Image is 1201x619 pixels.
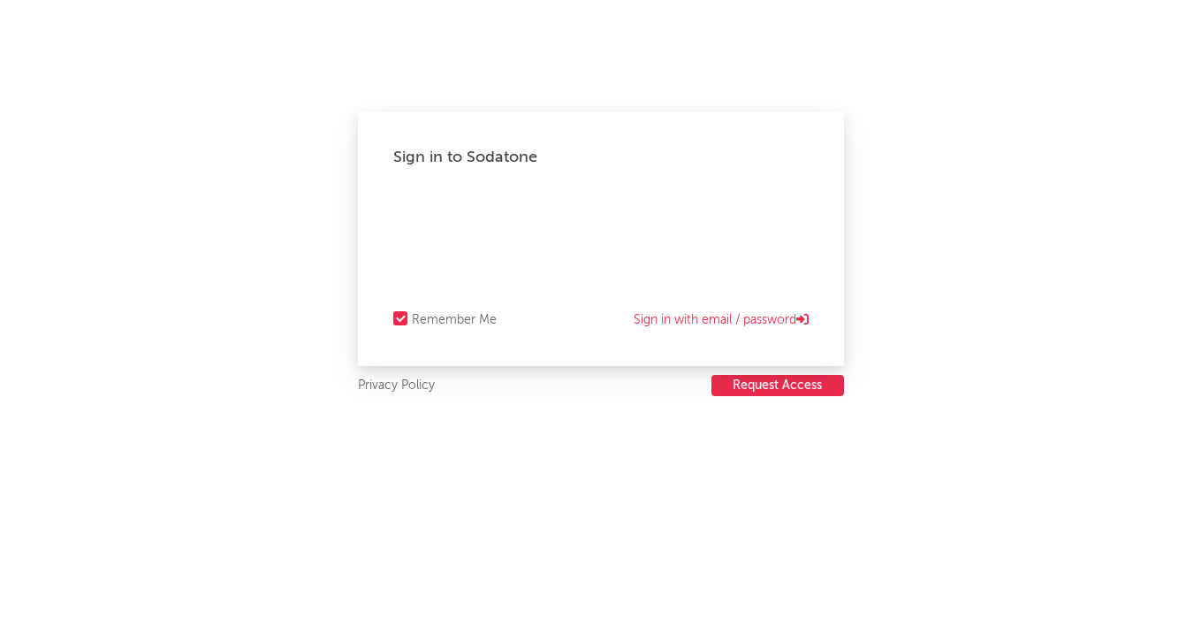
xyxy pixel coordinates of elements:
div: Remember Me [412,309,497,331]
a: Sign in with email / password [634,309,809,331]
div: Sign in to Sodatone [393,147,809,168]
a: Request Access [711,375,844,397]
a: Privacy Policy [358,375,435,397]
button: Request Access [711,375,844,396]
